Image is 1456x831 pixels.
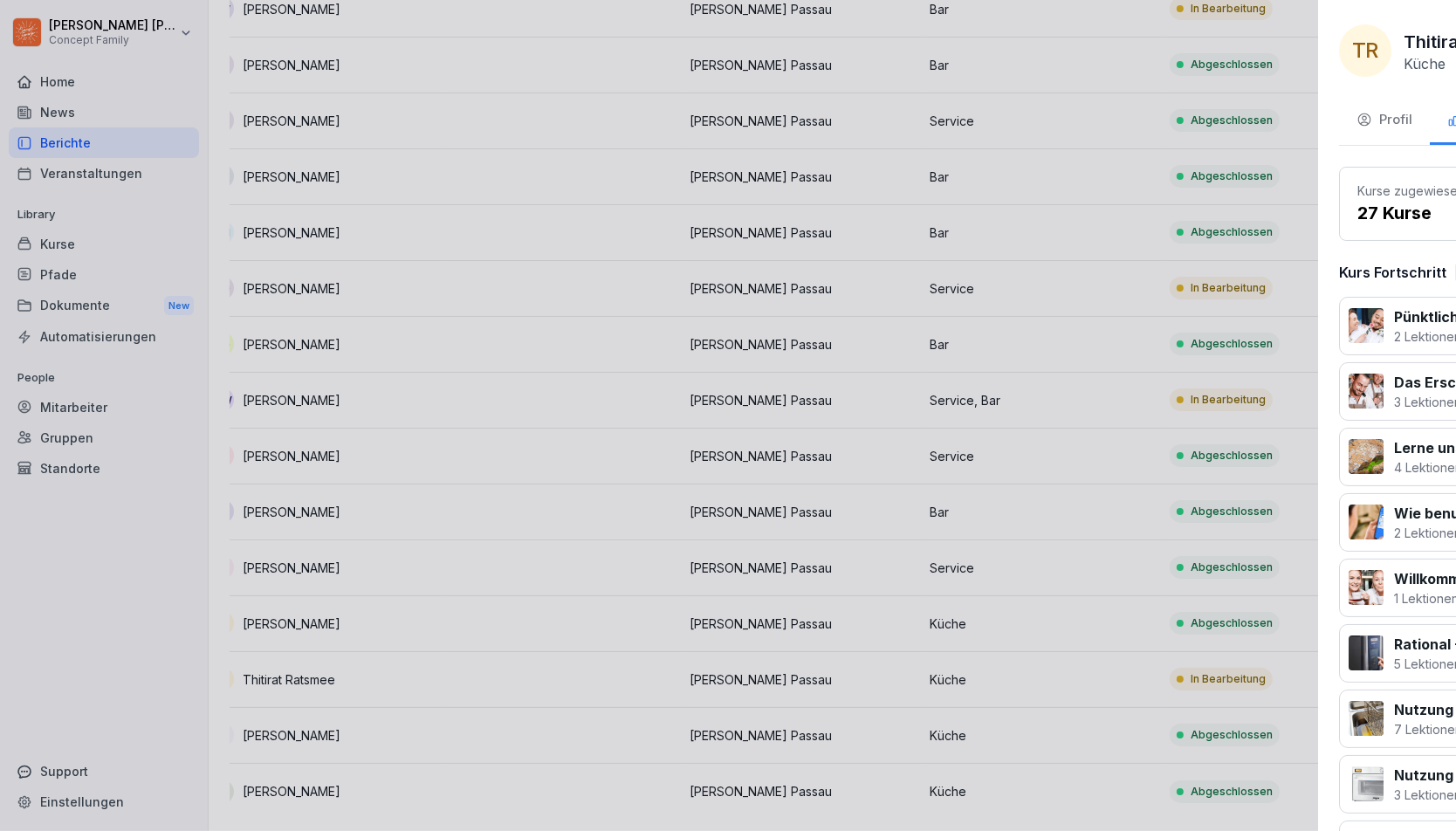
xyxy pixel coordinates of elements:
p: Küche [1404,55,1446,72]
button: Profil [1339,98,1430,145]
div: TR [1339,24,1391,77]
div: Profil [1356,110,1412,130]
p: Kurs Fortschritt [1339,262,1446,283]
